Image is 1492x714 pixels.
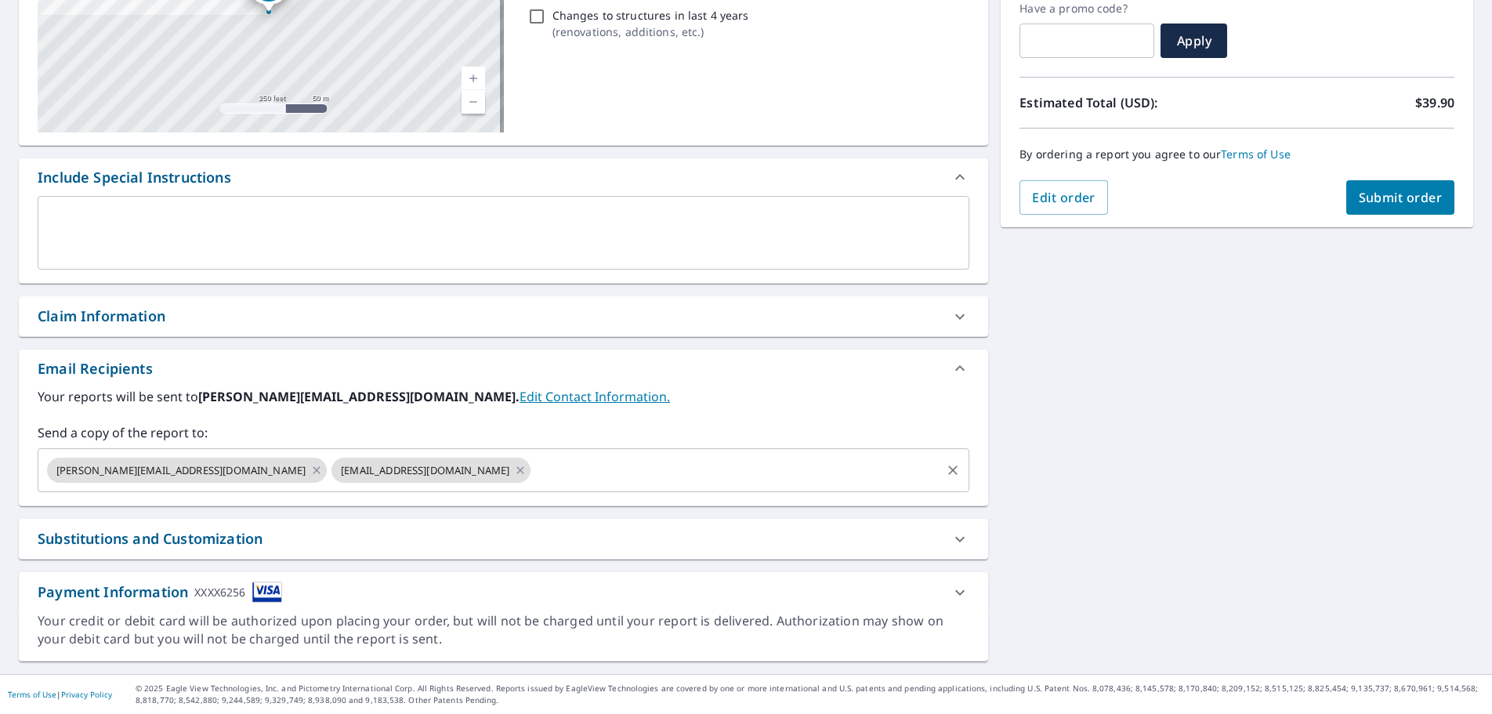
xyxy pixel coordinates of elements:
a: Privacy Policy [61,689,112,700]
p: | [8,690,112,699]
label: Have a promo code? [1019,2,1154,16]
div: Your credit or debit card will be authorized upon placing your order, but will not be charged unt... [38,612,969,648]
p: ( renovations, additions, etc. ) [552,24,749,40]
span: [PERSON_NAME][EMAIL_ADDRESS][DOMAIN_NAME] [47,463,315,478]
button: Apply [1161,24,1227,58]
p: $39.90 [1415,93,1454,112]
span: [EMAIL_ADDRESS][DOMAIN_NAME] [331,463,519,478]
div: Email Recipients [38,358,153,379]
div: Claim Information [38,306,165,327]
p: By ordering a report you agree to our [1019,147,1454,161]
div: Payment InformationXXXX6256cardImage [19,572,988,612]
a: Current Level 17, Zoom In [462,67,485,90]
div: Payment Information [38,582,282,603]
span: Apply [1173,32,1215,49]
div: Include Special Instructions [19,158,988,196]
div: XXXX6256 [194,582,245,603]
a: Current Level 17, Zoom Out [462,90,485,114]
button: Submit order [1346,180,1455,215]
a: Terms of Use [8,689,56,700]
span: Submit order [1359,189,1443,206]
span: Edit order [1032,189,1095,206]
div: Email Recipients [19,350,988,387]
div: Include Special Instructions [38,167,231,188]
button: Edit order [1019,180,1108,215]
div: Claim Information [19,296,988,336]
div: Substitutions and Customization [38,528,263,549]
label: Send a copy of the report to: [38,423,969,442]
b: [PERSON_NAME][EMAIL_ADDRESS][DOMAIN_NAME]. [198,388,520,405]
div: Substitutions and Customization [19,519,988,559]
img: cardImage [252,582,282,603]
p: Changes to structures in last 4 years [552,7,749,24]
p: Estimated Total (USD): [1019,93,1237,112]
div: [EMAIL_ADDRESS][DOMAIN_NAME] [331,458,531,483]
div: [PERSON_NAME][EMAIL_ADDRESS][DOMAIN_NAME] [47,458,327,483]
label: Your reports will be sent to [38,387,969,406]
button: Clear [942,459,964,481]
a: EditContactInfo [520,388,670,405]
a: Terms of Use [1221,147,1291,161]
p: © 2025 Eagle View Technologies, Inc. and Pictometry International Corp. All Rights Reserved. Repo... [136,683,1484,706]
